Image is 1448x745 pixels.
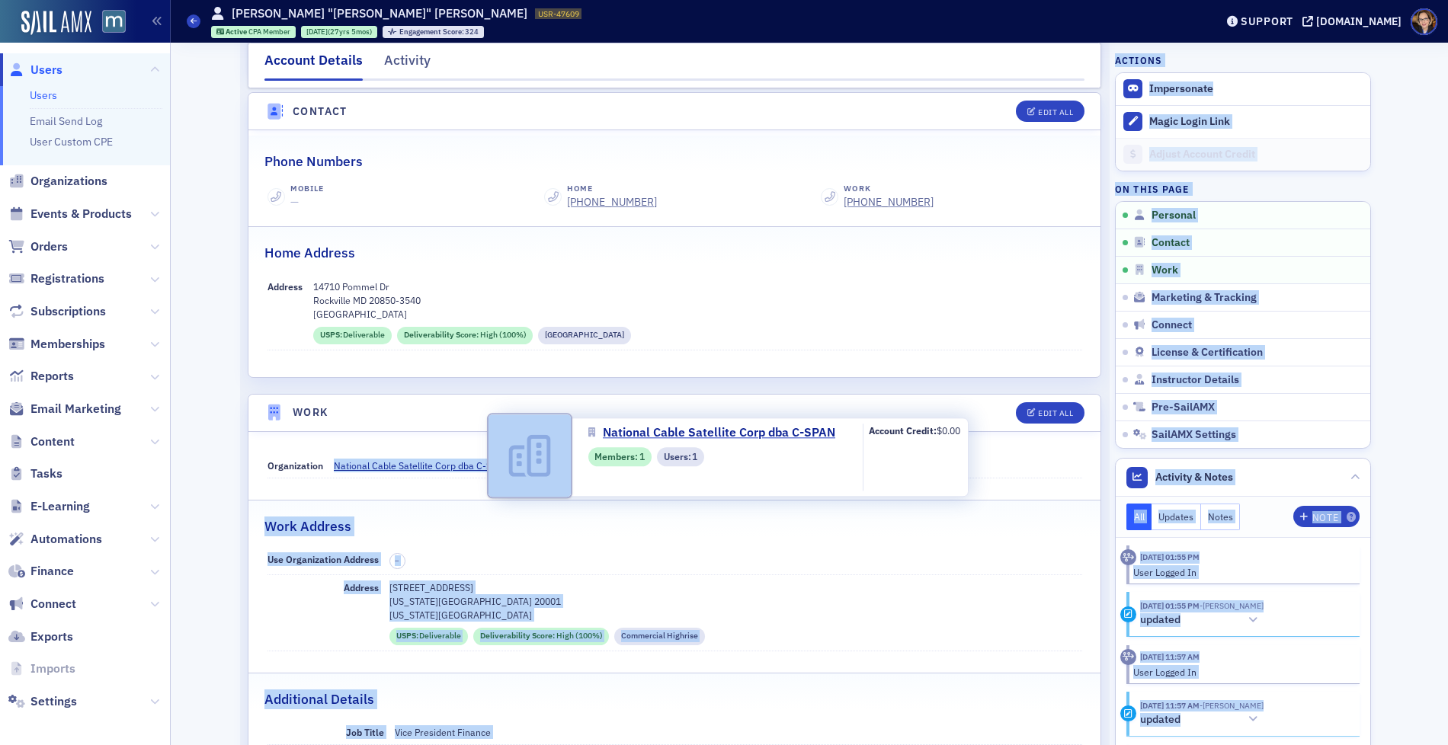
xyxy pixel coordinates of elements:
span: Organization [267,459,323,472]
div: User Logged In [1133,665,1349,679]
button: Notes [1201,504,1241,530]
span: Matt Deprey [1200,700,1264,711]
span: Active [226,27,248,37]
p: Rockville MD 20850-3540 [313,293,1082,307]
a: Connect [8,596,76,612]
div: Activity [384,50,431,78]
button: Note [1293,506,1360,527]
a: National Cable Satellite Corp dba C-SPAN [588,424,847,442]
a: [PHONE_NUMBER] [844,194,934,210]
span: Deliverability Score : [480,630,556,642]
h1: [PERSON_NAME] "[PERSON_NAME]" [PERSON_NAME] [232,5,527,22]
span: [DATE] [306,27,328,37]
p: [US_STATE][GEOGRAPHIC_DATA] 20001 [389,594,1082,608]
span: License & Certification [1152,346,1263,360]
span: Content [30,433,75,450]
h4: Contact [293,104,348,120]
span: Profile [1411,8,1437,35]
div: 324 [399,28,479,37]
a: Active CPA Member [216,27,291,37]
span: Connect [30,596,76,612]
span: Automations [30,531,102,548]
div: Update [1120,606,1136,622]
div: User Logged In [1133,565,1349,579]
span: Matt Deprey [1200,600,1264,611]
div: Support [1241,14,1293,28]
a: View Homepage [91,10,126,36]
p: 14710 Pommel Dr [313,280,1082,293]
span: Address [267,280,303,293]
a: Email Marketing [8,401,121,417]
span: National Cable Satellite Corp dba C-SPAN [603,424,835,442]
div: 1998-04-02 00:00:00 [301,26,377,38]
span: Address [344,581,379,593]
span: Contact [1152,236,1190,250]
div: [PHONE_NUMBER] [567,194,657,210]
div: Deliverability Score: High (100%) [473,628,609,645]
button: Magic Login Link [1116,105,1370,138]
div: Adjust Account Credit [1149,148,1363,161]
dd: Vice President Finance [395,720,1082,744]
div: USPS: Deliverable [313,327,392,344]
div: Commercial Highrise [614,628,705,645]
div: Activity [1120,649,1136,665]
button: Impersonate [1149,82,1213,96]
span: – [395,555,399,566]
button: Edit All [1016,402,1084,424]
span: USPS : [396,630,420,642]
button: Edit All [1016,101,1084,122]
a: Adjust Account Credit [1116,138,1370,171]
a: Memberships [8,336,105,353]
div: Members: 1 [588,447,652,466]
span: $0.00 [937,424,960,436]
img: SailAMX [102,10,126,34]
time: 9/10/2025 01:55 PM [1140,600,1200,611]
span: Members : [594,449,639,463]
button: updated [1140,711,1264,727]
span: Memberships [30,336,105,353]
span: Email Marketing [30,401,121,417]
a: Content [8,433,75,450]
span: Connect [1152,318,1192,332]
span: National Cable Satellite Corp dba C-SPAN [334,459,509,472]
div: Home [567,183,657,195]
span: Orders [30,238,68,255]
div: Magic Login Link [1149,115,1363,129]
span: Job Title [346,726,384,738]
span: Exports [30,628,73,645]
span: Reports [30,368,74,385]
a: Email Send Log [30,114,102,128]
span: Personal [1152,209,1196,222]
button: [DOMAIN_NAME] [1302,16,1407,27]
div: Update [1120,705,1136,721]
span: Users : [664,449,693,463]
h4: Work [293,404,328,420]
span: Use Organization Address [267,553,379,565]
div: [DOMAIN_NAME] [1316,14,1402,28]
span: USPS : [320,329,344,341]
a: Users [8,62,62,78]
span: CPA Member [248,27,290,37]
h2: Work Address [264,516,351,536]
img: SailAMX [21,11,91,35]
a: Reports [8,368,74,385]
div: (27yrs 5mos) [306,27,372,37]
a: Users [30,88,57,102]
span: Engagement Score : [399,27,466,37]
a: Imports [8,660,75,677]
div: Engagement Score: 324 [383,26,484,38]
time: 9/8/2025 11:57 AM [1140,700,1200,711]
a: Events & Products [8,206,132,222]
h2: Phone Numbers [264,152,363,171]
a: Tasks [8,465,62,482]
div: Note [1312,513,1338,522]
span: Users [30,62,62,78]
div: USPS: Deliverable [389,628,468,645]
button: All [1126,504,1152,530]
span: Subscriptions [30,303,106,320]
a: Finance [8,563,74,580]
a: Registrations [8,270,104,287]
h4: Actions [1115,53,1162,67]
a: National Cable Satellite Corp dba C-SPAN [334,459,521,472]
